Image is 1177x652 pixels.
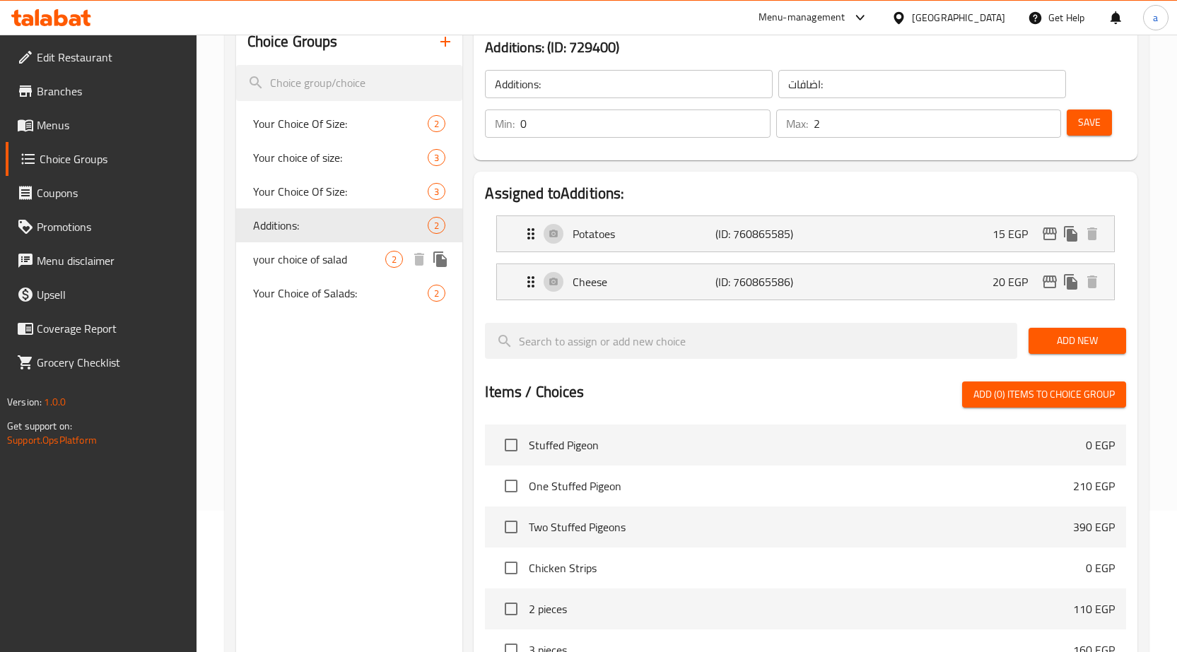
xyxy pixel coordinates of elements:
p: Cheese [573,273,715,290]
span: Coverage Report [37,320,185,337]
div: Your Choice Of Size:3 [236,174,463,208]
span: Grocery Checklist [37,354,185,371]
h3: Additions: (ID: 729400) [485,36,1126,59]
span: Save [1078,114,1101,131]
p: 390 EGP [1073,518,1115,535]
span: a [1153,10,1158,25]
span: Select choice [496,512,526,542]
span: Two Stuffed Pigeons [529,518,1073,535]
div: Choices [428,217,445,234]
button: duplicate [430,249,451,270]
span: Add (0) items to choice group [973,386,1115,403]
h2: Choice Groups [247,31,338,52]
input: search [236,65,463,101]
span: 3 [428,151,445,165]
button: edit [1039,223,1060,244]
a: Coupons [6,176,197,210]
div: Choices [428,149,445,166]
h2: Assigned to Additions: [485,183,1126,204]
div: Menu-management [759,9,845,26]
span: 2 [386,253,402,266]
span: Menus [37,117,185,134]
div: Your choice of size:3 [236,141,463,174]
span: Coupons [37,184,185,201]
span: Additions: [253,217,428,234]
p: (ID: 760865585) [715,225,811,242]
span: Chicken Strips [529,559,1086,576]
li: Expand [485,210,1126,258]
div: Choices [428,285,445,302]
p: Min: [495,115,515,132]
a: Grocery Checklist [6,345,197,379]
p: Max: [786,115,808,132]
button: Save [1067,109,1112,136]
div: your choice of salad2deleteduplicate [236,242,463,276]
span: Select choice [496,471,526,501]
span: Version: [7,393,42,411]
span: Select choice [496,430,526,460]
a: Branches [6,74,197,108]
a: Coverage Report [6,312,197,345]
a: Edit Restaurant [6,40,197,74]
div: [GEOGRAPHIC_DATA] [912,10,1005,25]
input: search [485,323,1017,359]
div: Choices [385,251,403,268]
span: 3 [428,185,445,198]
p: 20 EGP [992,273,1039,290]
span: Your Choice of Salads: [253,285,428,302]
button: Add New [1029,328,1126,354]
button: delete [1082,271,1103,292]
p: 0 EGP [1086,437,1115,454]
a: Promotions [6,210,197,244]
span: Select choice [496,553,526,583]
span: 1.0.0 [44,393,66,411]
span: Edit Restaurant [37,49,185,66]
div: Your Choice of Salads:2 [236,276,463,310]
a: Upsell [6,278,197,312]
span: 2 [428,219,445,232]
span: Your Choice Of Size: [253,115,428,132]
span: Stuffed Pigeon [529,437,1086,454]
li: Expand [485,258,1126,306]
div: Additions:2 [236,208,463,242]
span: your choice of salad [253,251,386,268]
a: Choice Groups [6,142,197,176]
button: duplicate [1060,223,1082,244]
div: Choices [428,115,445,132]
span: Your choice of size: [253,149,428,166]
button: duplicate [1060,271,1082,292]
span: 2 [428,287,445,300]
a: Menus [6,108,197,142]
button: edit [1039,271,1060,292]
p: 210 EGP [1073,478,1115,494]
p: 110 EGP [1073,600,1115,617]
span: Your Choice Of Size: [253,183,428,200]
span: Select choice [496,594,526,624]
span: 2 [428,117,445,131]
span: Upsell [37,286,185,303]
div: Choices [428,183,445,200]
a: Menu disclaimer [6,244,197,278]
span: Branches [37,83,185,100]
button: Add (0) items to choice group [962,381,1126,408]
div: Expand [497,216,1114,251]
p: 15 EGP [992,225,1039,242]
span: Promotions [37,218,185,235]
span: One Stuffed Pigeon [529,478,1073,494]
a: Support.OpsPlatform [7,431,97,449]
h2: Items / Choices [485,381,584,403]
p: Potatoes [573,225,715,242]
p: 0 EGP [1086,559,1115,576]
span: Choice Groups [40,150,185,167]
button: delete [1082,223,1103,244]
p: (ID: 760865586) [715,273,811,290]
span: Get support on: [7,417,72,435]
button: delete [409,249,430,270]
span: Menu disclaimer [37,252,185,269]
div: Your Choice Of Size:2 [236,107,463,141]
span: 2 pieces [529,600,1073,617]
div: Expand [497,264,1114,300]
span: Add New [1040,332,1115,350]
